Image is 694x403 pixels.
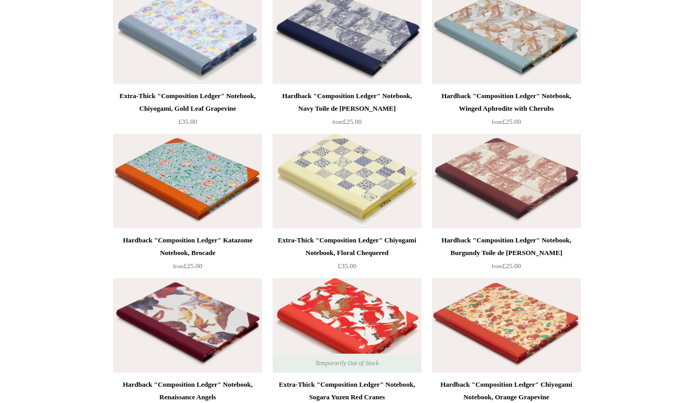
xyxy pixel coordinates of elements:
[173,263,183,269] span: from
[338,262,356,270] span: £35.00
[113,134,262,228] a: Hardback "Composition Ledger" Katazome Notebook, Brocade Hardback "Composition Ledger" Katazome N...
[432,234,581,277] a: Hardback "Composition Ledger" Notebook, Burgundy Toile de [PERSON_NAME] from£25.00
[273,134,421,228] img: Extra-Thick "Composition Ledger" Chiyogami Notebook, Floral Chequered
[432,90,581,133] a: Hardback "Composition Ledger" Notebook, Winged Aphrodite with Cherubs from£25.00
[432,134,581,228] a: Hardback "Composition Ledger" Notebook, Burgundy Toile de Jouy Hardback "Composition Ledger" Note...
[435,90,578,115] div: Hardback "Composition Ledger" Notebook, Winged Aphrodite with Cherubs
[432,278,581,373] a: Hardback "Composition Ledger" Chiyogami Notebook, Orange Grapevine Hardback "Composition Ledger" ...
[113,234,262,277] a: Hardback "Composition Ledger" Katazome Notebook, Brocade from£25.00
[273,278,421,373] a: Extra-Thick "Composition Ledger" Notebook, Sogara Yuzen Red Cranes Extra-Thick "Composition Ledge...
[113,278,262,373] a: Hardback "Composition Ledger" Notebook, Renaissance Angels Hardback "Composition Ledger" Notebook...
[275,90,419,115] div: Hardback "Composition Ledger" Notebook, Navy Toile de [PERSON_NAME]
[275,234,419,259] div: Extra-Thick "Composition Ledger" Chiyogami Notebook, Floral Chequered
[492,263,502,269] span: from
[432,134,581,228] img: Hardback "Composition Ledger" Notebook, Burgundy Toile de Jouy
[116,234,259,259] div: Hardback "Composition Ledger" Katazome Notebook, Brocade
[273,278,421,373] img: Extra-Thick "Composition Ledger" Notebook, Sogara Yuzen Red Cranes
[113,134,262,228] img: Hardback "Composition Ledger" Katazome Notebook, Brocade
[305,354,389,373] span: Temporarily Out of Stock
[432,278,581,373] img: Hardback "Composition Ledger" Chiyogami Notebook, Orange Grapevine
[332,119,343,125] span: from
[173,262,202,270] span: £25.00
[113,278,262,373] img: Hardback "Composition Ledger" Notebook, Renaissance Angels
[492,118,521,125] span: £25.00
[273,234,421,277] a: Extra-Thick "Composition Ledger" Chiyogami Notebook, Floral Chequered £35.00
[178,118,197,125] span: £35.00
[116,90,259,115] div: Extra-Thick "Composition Ledger" Notebook, Chiyogami, Gold Leaf Grapevine
[273,90,421,133] a: Hardback "Composition Ledger" Notebook, Navy Toile de [PERSON_NAME] from£25.00
[113,90,262,133] a: Extra-Thick "Composition Ledger" Notebook, Chiyogami, Gold Leaf Grapevine £35.00
[492,262,521,270] span: £25.00
[492,119,502,125] span: from
[273,134,421,228] a: Extra-Thick "Composition Ledger" Chiyogami Notebook, Floral Chequered Extra-Thick "Composition Le...
[435,234,578,259] div: Hardback "Composition Ledger" Notebook, Burgundy Toile de [PERSON_NAME]
[332,118,362,125] span: £25.00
